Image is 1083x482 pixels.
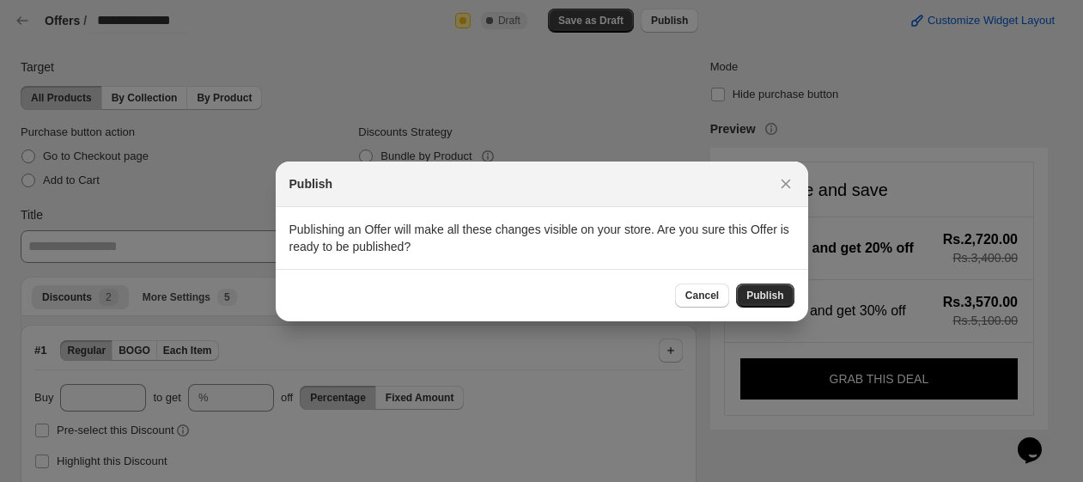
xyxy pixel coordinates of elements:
p: Publishing an Offer will make all these changes visible on your store. Are you sure this Offer is... [289,221,794,255]
span: Publish [746,289,783,302]
h2: Publish [289,175,333,192]
button: Publish [736,284,794,308]
span: Cancel [685,289,719,302]
button: Close [774,172,798,196]
button: Cancel [675,284,729,308]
